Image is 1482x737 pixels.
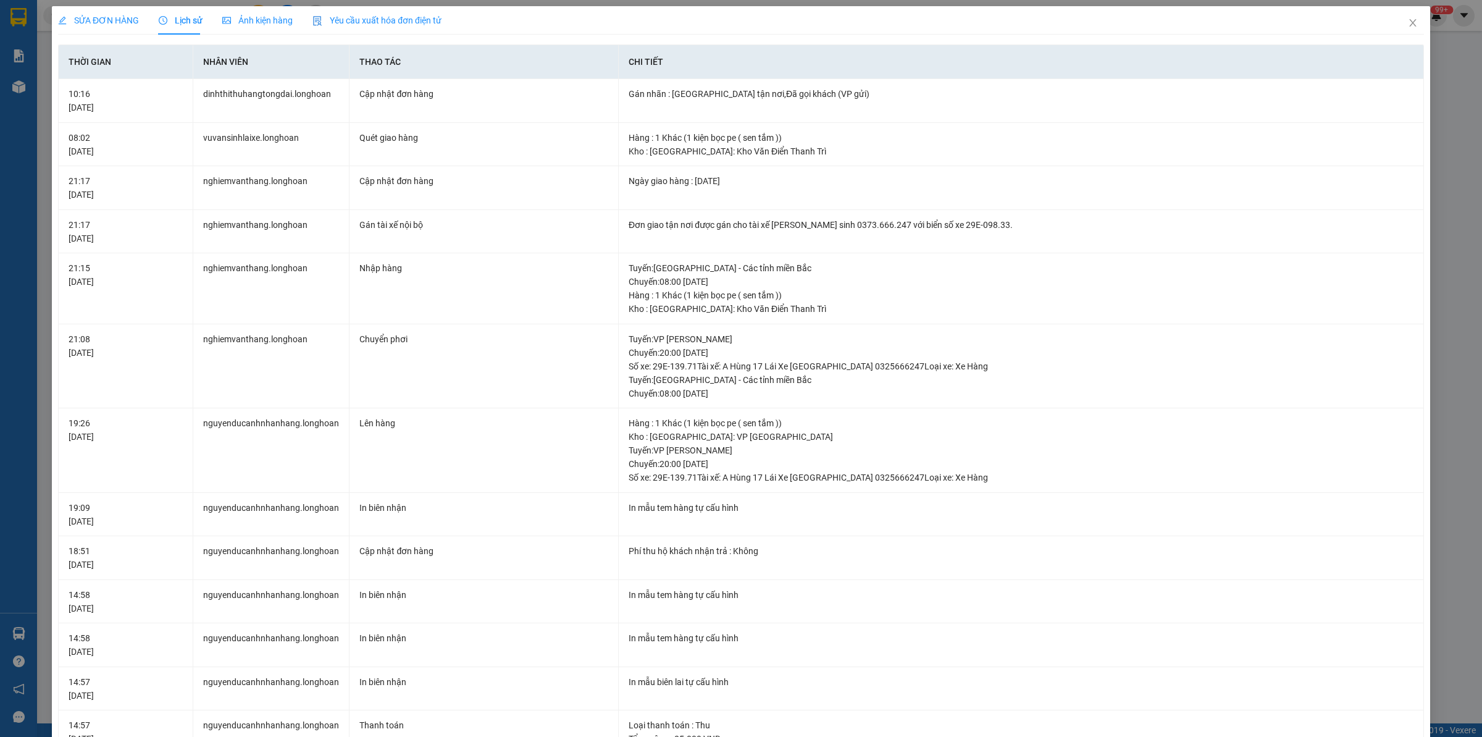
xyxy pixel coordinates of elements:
[1396,6,1430,41] button: Close
[69,261,183,288] div: 21:15 [DATE]
[69,131,183,158] div: 08:02 [DATE]
[69,332,183,360] div: 21:08 [DATE]
[350,45,619,79] th: Thao tác
[629,332,1413,373] div: Tuyến : VP [PERSON_NAME] Chuyến: 20:00 [DATE] Số xe: 29E-139.71 Tài xế: A Hùng 17 Lái Xe [GEOGRAP...
[193,623,350,667] td: nguyenducanhnhanhang.longhoan
[69,501,183,528] div: 19:09 [DATE]
[69,416,183,444] div: 19:26 [DATE]
[159,16,167,25] span: clock-circle
[619,45,1424,79] th: Chi tiết
[69,675,183,702] div: 14:57 [DATE]
[359,218,608,232] div: Gán tài xế nội bộ
[69,174,183,201] div: 21:17 [DATE]
[69,588,183,615] div: 14:58 [DATE]
[629,87,1413,101] div: Gán nhãn : [GEOGRAPHIC_DATA] tận nơi,Đã gọi khách (VP gửi)
[629,145,1413,158] div: Kho : [GEOGRAPHIC_DATA]: Kho Văn Điển Thanh Trì
[629,588,1413,602] div: In mẫu tem hàng tự cấu hình
[58,16,67,25] span: edit
[193,667,350,711] td: nguyenducanhnhanhang.longhoan
[629,373,1413,400] div: Tuyến : [GEOGRAPHIC_DATA] - Các tỉnh miền Bắc Chuyến: 08:00 [DATE]
[159,15,203,25] span: Lịch sử
[359,131,608,145] div: Quét giao hàng
[359,718,608,732] div: Thanh toán
[193,123,350,167] td: vuvansinhlaixe.longhoan
[58,15,139,25] span: SỬA ĐƠN HÀNG
[193,536,350,580] td: nguyenducanhnhanhang.longhoan
[629,444,1413,484] div: Tuyến : VP [PERSON_NAME] Chuyến: 20:00 [DATE] Số xe: 29E-139.71 Tài xế: A Hùng 17 Lái Xe [GEOGRAP...
[629,501,1413,515] div: In mẫu tem hàng tự cấu hình
[69,544,183,571] div: 18:51 [DATE]
[629,718,1413,732] div: Loại thanh toán : Thu
[629,218,1413,232] div: Đơn giao tận nơi được gán cho tài xế [PERSON_NAME] sinh 0373.666.247 với biển số xe 29E-098.33.
[193,253,350,324] td: nghiemvanthang.longhoan
[312,16,322,26] img: icon
[359,332,608,346] div: Chuyển phơi
[629,416,1413,430] div: Hàng : 1 Khác (1 kiện bọc pe ( sen tắm ))
[1408,18,1418,28] span: close
[629,302,1413,316] div: Kho : [GEOGRAPHIC_DATA]: Kho Văn Điển Thanh Trì
[193,580,350,624] td: nguyenducanhnhanhang.longhoan
[359,631,608,645] div: In biên nhận
[359,544,608,558] div: Cập nhật đơn hàng
[359,416,608,430] div: Lên hàng
[629,675,1413,689] div: In mẫu biên lai tự cấu hình
[629,261,1413,288] div: Tuyến : [GEOGRAPHIC_DATA] - Các tỉnh miền Bắc Chuyến: 08:00 [DATE]
[69,631,183,659] div: 14:58 [DATE]
[69,87,183,114] div: 10:16 [DATE]
[193,324,350,409] td: nghiemvanthang.longhoan
[629,131,1413,145] div: Hàng : 1 Khác (1 kiện bọc pe ( sen tắm ))
[193,493,350,537] td: nguyenducanhnhanhang.longhoan
[222,16,231,25] span: picture
[629,288,1413,302] div: Hàng : 1 Khác (1 kiện bọc pe ( sen tắm ))
[629,430,1413,444] div: Kho : [GEOGRAPHIC_DATA]: VP [GEOGRAPHIC_DATA]
[193,166,350,210] td: nghiemvanthang.longhoan
[193,79,350,123] td: dinhthithuhangtongdai.longhoan
[359,174,608,188] div: Cập nhật đơn hàng
[359,87,608,101] div: Cập nhật đơn hàng
[359,261,608,275] div: Nhập hàng
[359,501,608,515] div: In biên nhận
[193,210,350,254] td: nghiemvanthang.longhoan
[312,15,442,25] span: Yêu cầu xuất hóa đơn điện tử
[59,45,193,79] th: Thời gian
[359,675,608,689] div: In biên nhận
[359,588,608,602] div: In biên nhận
[193,408,350,493] td: nguyenducanhnhanhang.longhoan
[69,218,183,245] div: 21:17 [DATE]
[629,174,1413,188] div: Ngày giao hàng : [DATE]
[193,45,350,79] th: Nhân viên
[629,631,1413,645] div: In mẫu tem hàng tự cấu hình
[222,15,293,25] span: Ảnh kiện hàng
[629,544,1413,558] div: Phí thu hộ khách nhận trả : Không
